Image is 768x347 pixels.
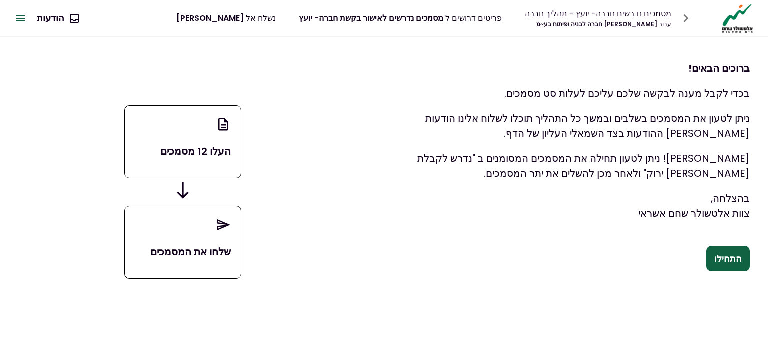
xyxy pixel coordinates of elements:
p: ניתן לטעון את המסמכים בשלבים ובמשך כל התהליך תוכלו לשלוח אלינו הודעות [PERSON_NAME] ההודעות בצד ה... [384,111,750,141]
div: נשלח אל [176,12,276,24]
button: הודעות [29,5,86,31]
p: העלו 12 מסמכים [135,144,231,159]
div: [PERSON_NAME] חברה לבניה ופיתוח בע~מ [525,20,671,29]
img: Logo [719,3,756,34]
p: בכדי לקבל מענה לבקשה שלכם עליכם לעלות סט מסמכים. [384,86,750,101]
p: שלחו את המסמכים [135,244,231,259]
strong: ברוכים הבאים! [688,61,750,75]
span: עבור [659,20,671,28]
p: [PERSON_NAME]! ניתן לטעון תחילה את המסמכים המסומנים ב "נדרש לקבלת [PERSON_NAME] ירוק" ולאחר מכן ל... [384,151,750,181]
div: פריטים דרושים ל [299,12,502,24]
span: מסמכים נדרשים לאישור בקשת חברה- יועץ [299,12,443,24]
span: [PERSON_NAME] [176,12,244,24]
p: בהצלחה, צוות אלטשולר שחם אשראי [384,191,750,221]
div: מסמכים נדרשים חברה- יועץ - תהליך חברה [525,7,671,20]
button: התחילו [706,246,750,272]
